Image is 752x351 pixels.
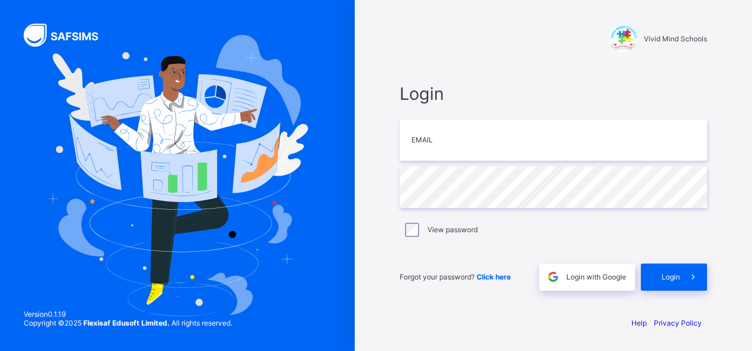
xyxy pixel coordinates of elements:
span: Version 0.1.19 [24,310,232,318]
span: Vivid Mind Schools [644,34,707,43]
strong: Flexisaf Edusoft Limited. [83,318,170,327]
img: Hero Image [47,35,308,316]
img: SAFSIMS Logo [24,24,112,47]
a: Help [631,318,647,327]
a: Click here [477,272,511,281]
span: Login [400,83,707,104]
span: Copyright © 2025 All rights reserved. [24,318,232,327]
span: Login with Google [566,272,626,281]
img: google.396cfc9801f0270233282035f929180a.svg [546,270,560,284]
span: Forgot your password? [400,272,511,281]
label: View password [427,225,478,234]
span: Login [662,272,680,281]
a: Privacy Policy [654,318,702,327]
